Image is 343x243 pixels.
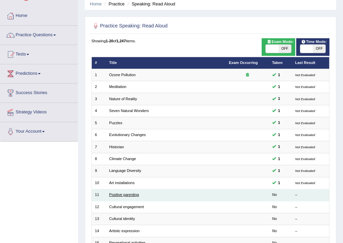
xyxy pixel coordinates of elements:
[109,181,135,185] a: Art installations
[103,1,124,7] li: Practice
[109,73,136,77] a: Ozone Pollution
[92,22,239,30] h2: Practice Speaking: Read Aloud
[272,229,277,233] em: No
[276,144,282,150] span: You can still take this question
[92,129,106,141] td: 6
[295,216,326,222] div: –
[295,97,315,101] small: Not Evaluated
[92,81,106,93] td: 2
[295,133,315,137] small: Not Evaluated
[276,168,282,174] span: You can still take this question
[292,57,329,69] th: Last Result
[109,121,122,125] a: Puzzles
[276,156,282,162] span: You can still take this question
[295,192,326,198] div: –
[262,38,295,56] div: Show exams occurring in exams
[92,105,106,117] td: 4
[276,84,282,90] span: You can still take this question
[276,108,282,114] span: You can still take this question
[0,64,78,81] a: Predictions
[295,85,315,89] small: Not Evaluated
[92,177,106,189] td: 10
[295,204,326,210] div: –
[295,157,315,161] small: Not Evaluated
[92,141,106,153] td: 7
[106,39,113,43] b: 1-20
[313,45,325,53] span: OFF
[295,169,315,173] small: Not Evaluated
[295,121,315,125] small: Not Evaluated
[295,73,315,77] small: Not Evaluated
[272,205,277,209] em: No
[109,109,149,113] a: Seven Natural Wonders
[126,1,175,7] li: Speaking: Read Aloud
[276,72,282,78] span: You can still take this question
[109,97,137,101] a: Nature of Reality
[92,213,106,225] td: 13
[92,117,106,129] td: 5
[92,201,106,213] td: 12
[276,180,282,186] span: You can still take this question
[92,93,106,105] td: 3
[0,26,78,43] a: Practice Questions
[276,120,282,126] span: You can still take this question
[109,217,135,221] a: Cultural identity
[0,84,78,101] a: Success Stories
[295,145,315,149] small: Not Evaluated
[92,165,106,177] td: 9
[295,228,326,234] div: –
[92,189,106,201] td: 11
[0,6,78,23] a: Home
[276,132,282,138] span: You can still take this question
[109,145,124,149] a: Historian
[299,39,329,45] span: Time Mode:
[109,205,144,209] a: Cultural engagement
[229,61,258,65] a: Exam Occurring
[92,153,106,165] td: 8
[272,193,277,197] em: No
[279,45,291,53] span: OFF
[92,225,106,237] td: 14
[109,169,141,173] a: Language Diversity
[109,85,126,89] a: Meditation
[116,39,126,43] b: 1,247
[276,96,282,102] span: You can still take this question
[265,39,296,45] span: Exam Mode:
[109,133,146,137] a: Evolutionary Changes
[229,72,266,78] div: Exam occurring question
[109,193,139,197] a: Positive parenting
[106,57,226,69] th: Title
[92,38,330,44] div: Showing of items.
[272,217,277,221] em: No
[109,229,140,233] a: Artistic expression
[0,45,78,62] a: Tests
[0,103,78,120] a: Strategy Videos
[92,69,106,81] td: 1
[109,157,136,161] a: Climate Change
[295,181,315,185] small: Not Evaluated
[0,122,78,139] a: Your Account
[295,109,315,113] small: Not Evaluated
[269,57,292,69] th: Taken
[90,1,102,6] a: Home
[92,57,106,69] th: #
